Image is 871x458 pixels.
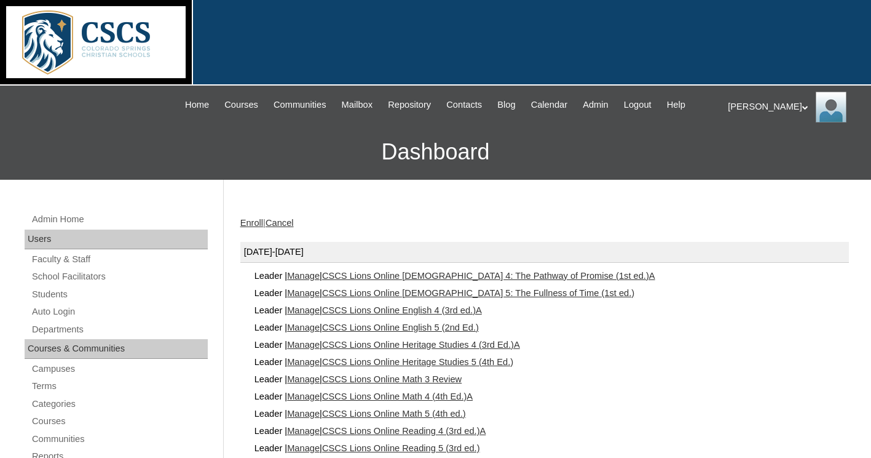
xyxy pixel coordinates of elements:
a: CSCS Lions Online Reading 5 (3rd ed.) [322,443,480,453]
a: Communities [267,98,333,112]
div: | [240,217,849,230]
h3: Dashboard [6,124,865,180]
a: CSCS Lions Online Reading 4 (3rd ed.)A [322,426,486,436]
a: Campuses [31,361,208,377]
a: CSCS Lions Online [DEMOGRAPHIC_DATA] 4: The Pathway of Promise (1st ed.)A [322,271,655,281]
a: CSCS Lions Online Heritage Studies 5 (4th Ed.) [322,357,513,367]
a: CSCS Lions Online English 5 (2nd Ed.) [322,323,479,332]
div: Leader | | [253,388,849,405]
a: CSCS Lions Online Heritage Studies 4 (3rd Ed.)A [322,340,520,350]
img: Kathy Landers [816,92,846,123]
div: Users [25,230,208,249]
a: Manage [287,374,320,384]
span: Help [667,98,685,112]
span: Contacts [446,98,482,112]
a: Contacts [440,98,488,112]
a: Mailbox [336,98,379,112]
div: Leader | | [253,336,849,353]
div: Leader | | [253,267,849,284]
a: Manage [287,426,320,436]
a: Categories [31,396,208,412]
a: Help [661,98,692,112]
a: Manage [287,392,320,401]
div: Leader | | [253,371,849,388]
a: Home [179,98,215,112]
div: Leader | | [253,302,849,319]
div: Courses & Communities [25,339,208,359]
a: Manage [287,340,320,350]
a: Faculty & Staff [31,252,208,267]
a: Manage [287,288,320,298]
a: CSCS Lions Online Math 3 Review [322,374,462,384]
a: Cancel [266,218,294,228]
span: Logout [624,98,652,112]
a: Repository [382,98,437,112]
span: Admin [583,98,609,112]
span: Mailbox [342,98,373,112]
div: [PERSON_NAME] [728,92,859,123]
span: Communities [274,98,326,112]
span: Courses [224,98,258,112]
div: Leader | | [253,422,849,440]
a: Manage [287,271,320,281]
a: Manage [287,409,320,419]
a: Students [31,287,208,302]
a: CSCS Lions Online Math 4 (4th Ed.)A [322,392,473,401]
div: Leader | | [253,353,849,371]
a: CSCS Lions Online [DEMOGRAPHIC_DATA] 5: The Fullness of Time (1st ed.) [322,288,634,298]
a: Courses [218,98,264,112]
a: Blog [491,98,521,112]
a: Departments [31,322,208,337]
a: School Facilitators [31,269,208,284]
span: Repository [388,98,431,112]
a: Communities [31,432,208,447]
span: Blog [497,98,515,112]
a: Manage [287,305,320,315]
div: Leader | | [253,319,849,336]
a: Terms [31,379,208,394]
img: logo-white.png [6,6,186,78]
a: Logout [618,98,658,112]
span: Calendar [531,98,567,112]
div: Leader | | [253,440,849,457]
span: Home [185,98,209,112]
a: Manage [287,443,320,453]
a: CSCS Lions Online Math 5 (4th ed.) [322,409,466,419]
a: Courses [31,414,208,429]
div: Leader | | [253,405,849,422]
div: [DATE]-[DATE] [240,242,849,263]
a: Enroll [240,218,263,228]
div: Leader | | [253,284,849,302]
a: Admin [577,98,615,112]
a: Manage [287,323,320,332]
a: Calendar [525,98,573,112]
a: CSCS Lions Online English 4 (3rd ed.)A [322,305,482,315]
a: Auto Login [31,304,208,319]
a: Manage [287,357,320,367]
a: Admin Home [31,212,208,227]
